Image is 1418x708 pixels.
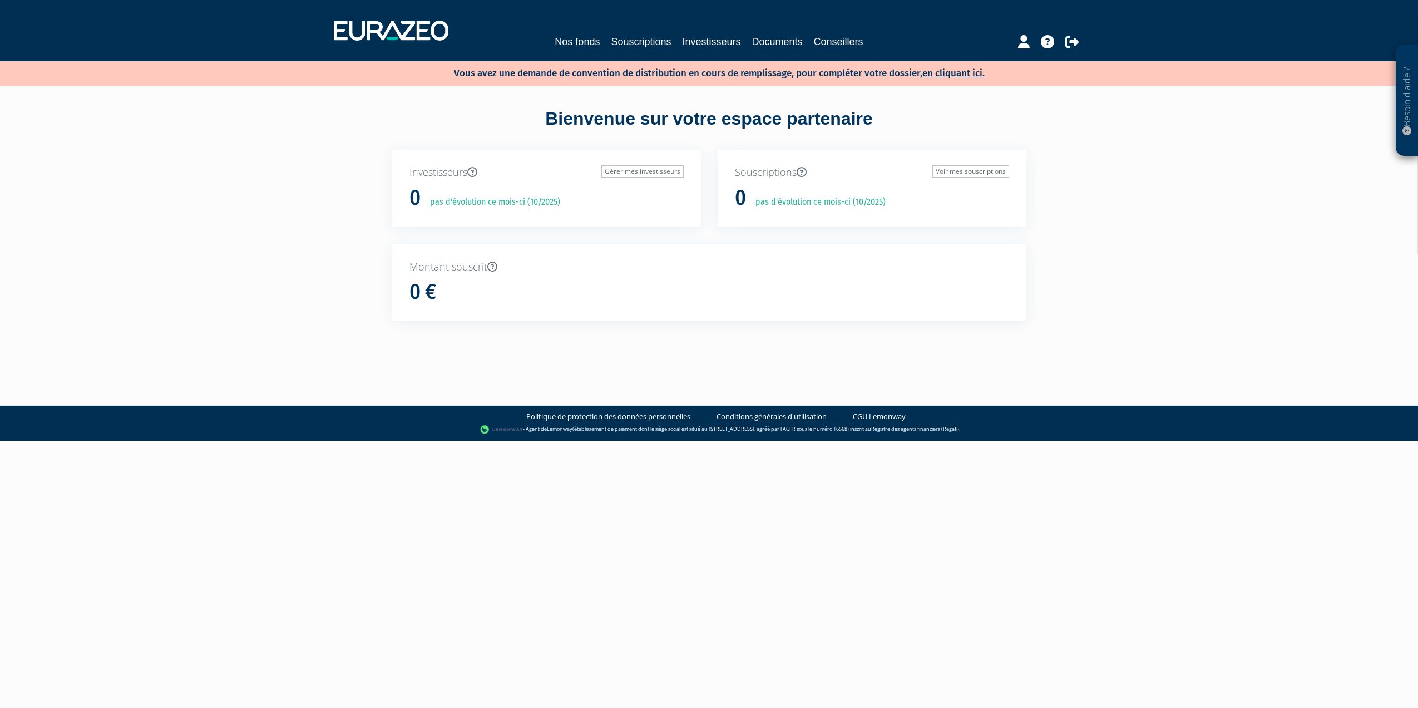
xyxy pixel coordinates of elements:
[735,165,1009,180] p: Souscriptions
[409,260,1009,274] p: Montant souscrit
[871,426,959,433] a: Registre des agents financiers (Regafi)
[814,34,863,50] a: Conseillers
[422,196,560,209] p: pas d'évolution ce mois-ci (10/2025)
[717,411,827,422] a: Conditions générales d'utilisation
[853,411,906,422] a: CGU Lemonway
[409,281,436,304] h1: 0 €
[422,64,985,80] p: Vous avez une demande de convention de distribution en cours de remplissage, pour compléter votre...
[384,106,1035,150] div: Bienvenue sur votre espace partenaire
[601,165,684,178] a: Gérer mes investisseurs
[11,424,1407,435] div: - Agent de (établissement de paiement dont le siège social est situé au [STREET_ADDRESS], agréé p...
[1401,51,1414,151] p: Besoin d'aide ?
[526,411,690,422] a: Politique de protection des données personnelles
[932,165,1009,178] a: Voir mes souscriptions
[334,21,448,41] img: 1732889491-logotype_eurazeo_blanc_rvb.png
[555,34,600,50] a: Nos fonds
[922,67,985,79] a: en cliquant ici.
[682,34,740,50] a: Investisseurs
[480,424,523,435] img: logo-lemonway.png
[409,186,421,210] h1: 0
[748,196,886,209] p: pas d'évolution ce mois-ci (10/2025)
[409,165,684,180] p: Investisseurs
[547,426,572,433] a: Lemonway
[735,186,746,210] h1: 0
[752,34,803,50] a: Documents
[611,34,671,50] a: Souscriptions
